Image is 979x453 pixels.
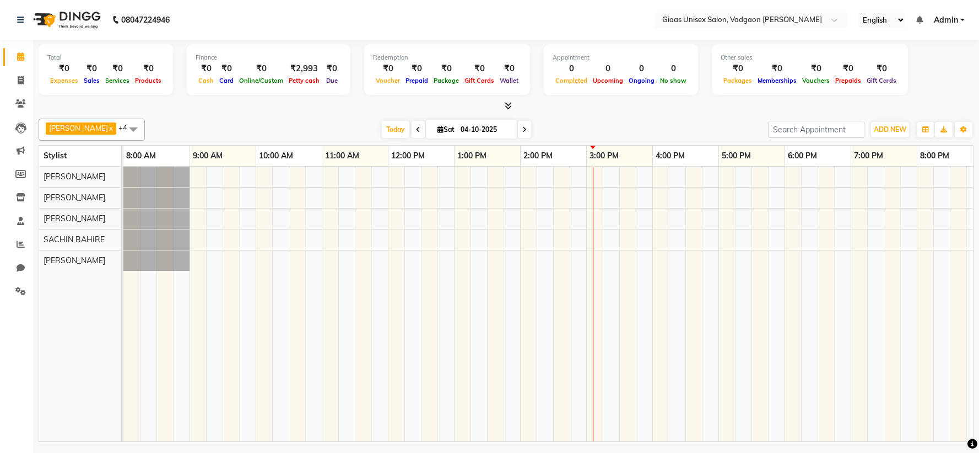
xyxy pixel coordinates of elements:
span: Gift Cards [864,77,899,84]
div: ₹0 [431,62,462,75]
div: ₹0 [403,62,431,75]
span: Due [323,77,340,84]
span: Prepaid [403,77,431,84]
img: logo [28,4,104,35]
div: ₹0 [81,62,102,75]
span: Sales [81,77,102,84]
div: ₹0 [864,62,899,75]
button: ADD NEW [871,122,909,137]
span: Online/Custom [236,77,286,84]
span: [PERSON_NAME] [44,172,105,182]
span: Services [102,77,132,84]
a: 11:00 AM [322,148,362,164]
span: SACHIN BAHIRE [44,235,105,244]
span: [PERSON_NAME] [49,124,108,132]
span: Admin [934,14,958,26]
a: 12:00 PM [388,148,428,164]
a: x [108,124,113,132]
span: Packages [721,77,755,84]
span: No show [657,77,689,84]
div: ₹0 [132,62,164,75]
a: 4:00 PM [653,148,688,164]
div: Appointment [553,53,689,62]
a: 2:00 PM [521,148,555,164]
div: 0 [553,62,590,75]
div: ₹0 [462,62,497,75]
span: Card [217,77,236,84]
div: Total [47,53,164,62]
div: ₹0 [236,62,286,75]
a: 8:00 PM [917,148,952,164]
div: 0 [590,62,626,75]
div: Redemption [373,53,521,62]
div: 0 [626,62,657,75]
a: 8:00 AM [123,148,159,164]
span: Products [132,77,164,84]
div: ₹0 [217,62,236,75]
div: ₹0 [832,62,864,75]
span: Stylist [44,151,67,161]
span: [PERSON_NAME] [44,214,105,223]
span: [PERSON_NAME] [44,255,105,265]
span: Today [382,121,409,138]
a: 10:00 AM [256,148,296,164]
b: 08047224946 [121,4,170,35]
div: ₹0 [322,62,342,75]
a: 5:00 PM [719,148,754,164]
span: Vouchers [799,77,832,84]
span: Memberships [755,77,799,84]
a: 1:00 PM [455,148,489,164]
div: ₹0 [755,62,799,75]
input: 2025-10-04 [457,121,512,138]
a: 7:00 PM [851,148,886,164]
a: 3:00 PM [587,148,621,164]
span: [PERSON_NAME] [44,193,105,202]
div: ₹0 [102,62,132,75]
span: +4 [118,123,136,132]
span: Package [431,77,462,84]
a: 9:00 AM [190,148,225,164]
div: ₹2,993 [286,62,322,75]
div: ₹0 [196,62,217,75]
span: ADD NEW [874,125,906,134]
a: 6:00 PM [785,148,820,164]
span: Voucher [373,77,403,84]
div: Finance [196,53,342,62]
span: Ongoing [626,77,657,84]
input: Search Appointment [768,121,864,138]
span: Wallet [497,77,521,84]
div: ₹0 [373,62,403,75]
div: 0 [657,62,689,75]
span: Sat [435,125,457,134]
span: Completed [553,77,590,84]
div: ₹0 [721,62,755,75]
div: ₹0 [47,62,81,75]
span: Cash [196,77,217,84]
div: ₹0 [497,62,521,75]
div: Other sales [721,53,899,62]
span: Upcoming [590,77,626,84]
span: Gift Cards [462,77,497,84]
span: Prepaids [832,77,864,84]
div: ₹0 [799,62,832,75]
span: Petty cash [286,77,322,84]
span: Expenses [47,77,81,84]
